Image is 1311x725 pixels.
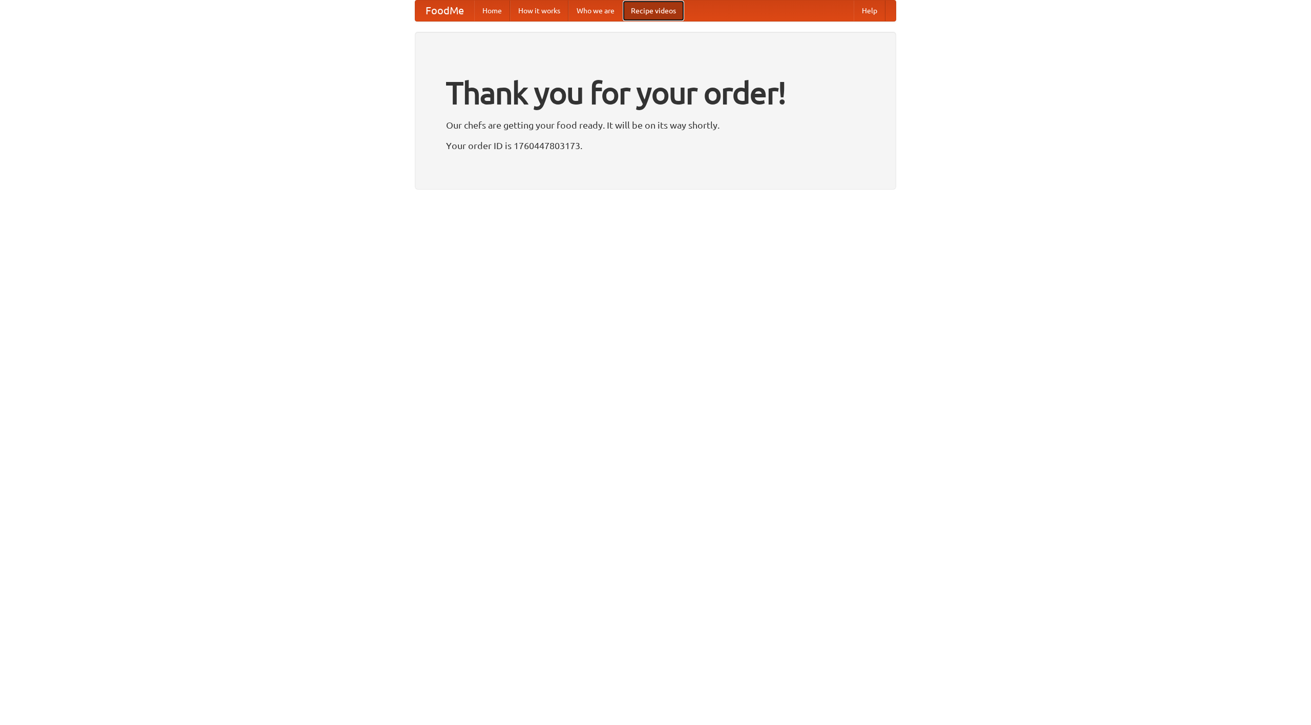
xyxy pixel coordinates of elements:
a: Home [474,1,510,21]
a: Help [854,1,885,21]
a: FoodMe [415,1,474,21]
p: Your order ID is 1760447803173. [446,138,865,153]
p: Our chefs are getting your food ready. It will be on its way shortly. [446,117,865,133]
a: How it works [510,1,568,21]
a: Who we are [568,1,623,21]
h1: Thank you for your order! [446,68,865,117]
a: Recipe videos [623,1,684,21]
